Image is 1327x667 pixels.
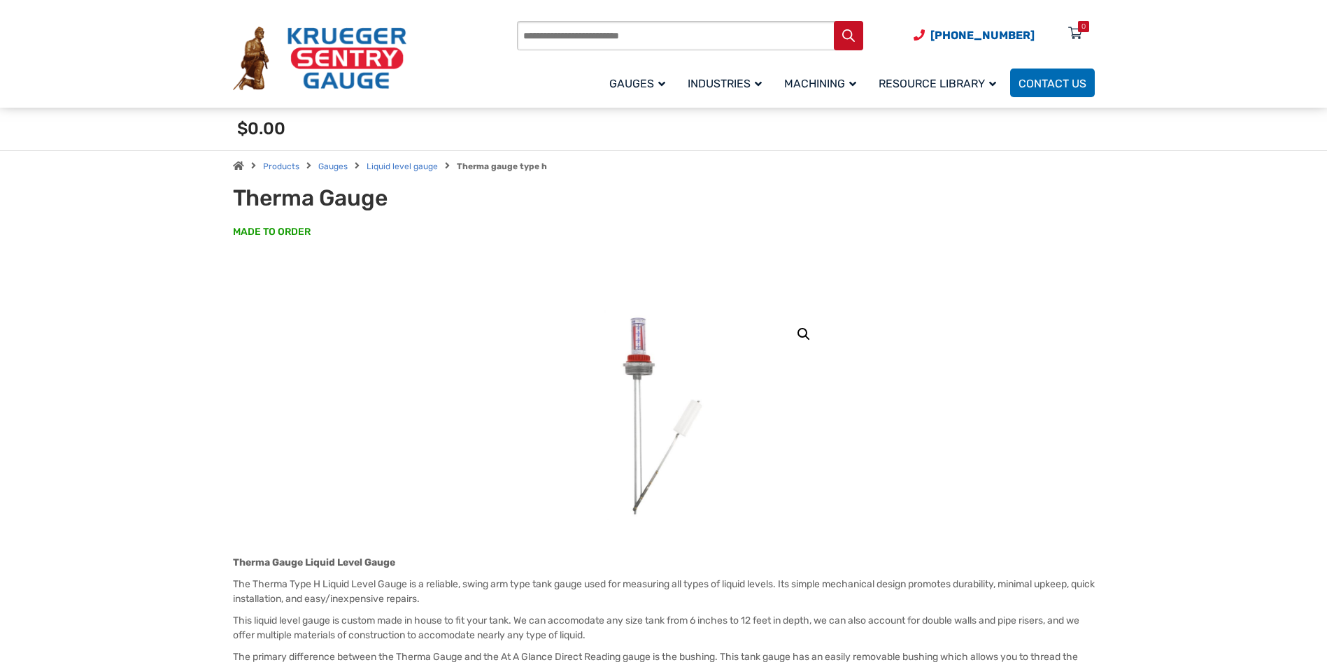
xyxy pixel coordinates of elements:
[870,66,1010,99] a: Resource Library
[776,66,870,99] a: Machining
[367,162,438,171] a: Liquid level gauge
[879,77,996,90] span: Resource Library
[233,27,406,91] img: Krueger Sentry Gauge
[233,613,1095,643] p: This liquid level gauge is custom made in house to fit your tank. We can accomodate any size tank...
[688,77,762,90] span: Industries
[791,322,816,347] a: View full-screen image gallery
[318,162,348,171] a: Gauges
[457,162,547,171] strong: Therma gauge type h
[233,225,311,239] span: MADE TO ORDER
[237,119,285,138] span: $0.00
[601,66,679,99] a: Gauges
[1010,69,1095,97] a: Contact Us
[930,29,1035,42] span: [PHONE_NUMBER]
[679,66,776,99] a: Industries
[263,162,299,171] a: Products
[1019,77,1086,90] span: Contact Us
[914,27,1035,44] a: Phone Number (920) 434-8860
[784,77,856,90] span: Machining
[233,185,578,211] h1: Therma Gauge
[558,310,768,520] img: Therma Gauge
[233,577,1095,606] p: The Therma Type H Liquid Level Gauge is a reliable, swing arm type tank gauge used for measuring ...
[233,557,395,568] strong: Therma Gauge Liquid Level Gauge
[609,77,665,90] span: Gauges
[1081,21,1086,32] div: 0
